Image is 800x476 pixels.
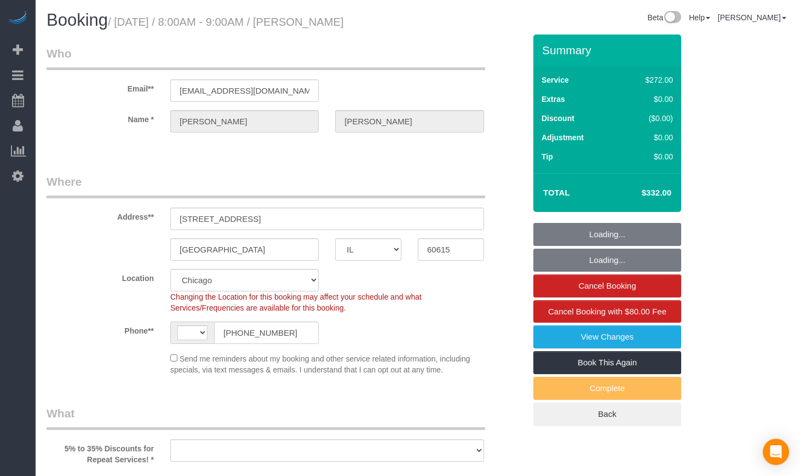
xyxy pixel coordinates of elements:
[418,238,484,261] input: Zip Code**
[622,132,673,143] div: $0.00
[542,94,565,105] label: Extras
[47,10,108,30] span: Booking
[47,174,485,198] legend: Where
[542,44,676,56] h3: Summary
[622,151,673,162] div: $0.00
[533,300,681,323] a: Cancel Booking with $80.00 Fee
[533,325,681,348] a: View Changes
[622,74,673,85] div: $272.00
[609,188,671,198] h4: $332.00
[7,11,28,26] img: Automaid Logo
[542,113,574,124] label: Discount
[542,132,584,143] label: Adjustment
[542,151,553,162] label: Tip
[170,293,422,312] span: Changing the Location for this booking may affect your schedule and what Services/Frequencies are...
[689,13,710,22] a: Help
[622,113,673,124] div: ($0.00)
[533,274,681,297] a: Cancel Booking
[663,11,681,25] img: New interface
[548,307,666,316] span: Cancel Booking with $80.00 Fee
[763,439,789,465] div: Open Intercom Messenger
[647,13,681,22] a: Beta
[47,405,485,430] legend: What
[543,188,570,197] strong: Total
[38,110,162,125] label: Name *
[47,45,485,70] legend: Who
[542,74,569,85] label: Service
[718,13,786,22] a: [PERSON_NAME]
[533,351,681,374] a: Book This Again
[38,269,162,284] label: Location
[170,354,470,374] span: Send me reminders about my booking and other service related information, including specials, via...
[622,94,673,105] div: $0.00
[108,16,344,28] small: / [DATE] / 8:00AM - 9:00AM / [PERSON_NAME]
[533,403,681,426] a: Back
[170,110,319,133] input: First Name**
[335,110,484,133] input: Last Name*
[38,439,162,465] label: 5% to 35% Discounts for Repeat Services! *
